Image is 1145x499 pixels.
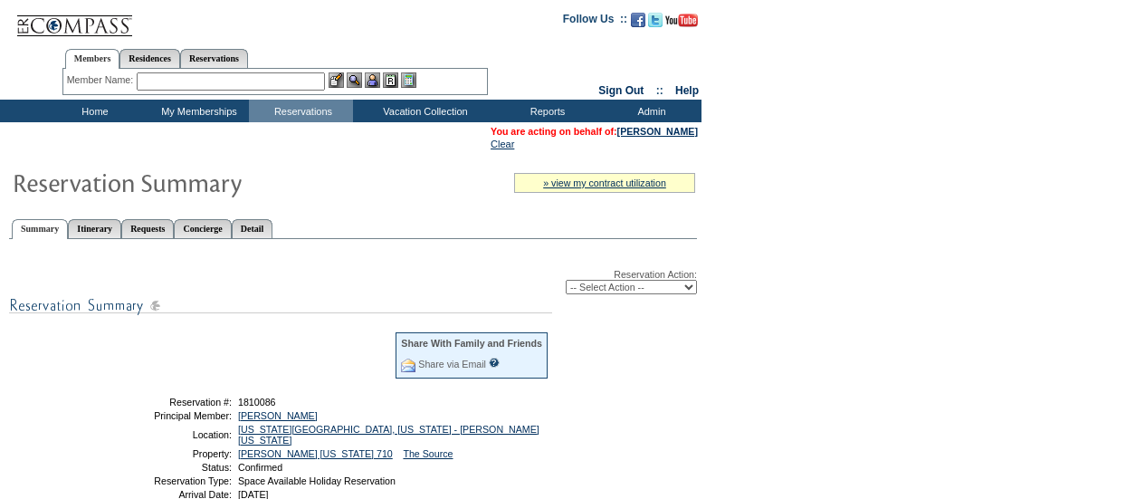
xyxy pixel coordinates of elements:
td: Reservations [249,100,353,122]
input: What is this? [489,358,500,368]
a: Itinerary [68,219,121,238]
img: View [347,72,362,88]
a: Become our fan on Facebook [631,18,645,29]
a: Concierge [174,219,231,238]
td: Location: [102,424,232,446]
a: [PERSON_NAME] [617,126,698,137]
a: [PERSON_NAME] [US_STATE] 710 [238,448,393,459]
span: Space Available Holiday Reservation [238,475,396,486]
img: Become our fan on Facebook [631,13,645,27]
a: Share via Email [418,359,486,369]
span: You are acting on behalf of: [491,126,698,137]
a: Reservations [180,49,248,68]
img: Follow us on Twitter [648,13,663,27]
img: Impersonate [365,72,380,88]
td: Status: [102,462,232,473]
a: Sign Out [598,84,644,97]
td: Reservation Type: [102,475,232,486]
a: Clear [491,139,514,149]
div: Member Name: [67,72,137,88]
td: Reports [493,100,597,122]
img: subTtlResSummary.gif [9,294,552,317]
td: Home [41,100,145,122]
a: Subscribe to our YouTube Channel [665,18,698,29]
img: b_calculator.gif [401,72,416,88]
td: Principal Member: [102,410,232,421]
td: Property: [102,448,232,459]
span: 1810086 [238,397,276,408]
a: » view my contract utilization [543,178,666,188]
span: :: [656,84,663,97]
img: Reservaton Summary [12,164,374,200]
a: Help [675,84,699,97]
a: Detail [232,219,273,238]
a: Requests [121,219,174,238]
td: Admin [597,100,701,122]
td: Reservation #: [102,397,232,408]
td: Vacation Collection [353,100,493,122]
span: Confirmed [238,462,282,473]
a: Residences [119,49,180,68]
img: Subscribe to our YouTube Channel [665,14,698,27]
div: Reservation Action: [9,269,697,294]
a: The Source [403,448,453,459]
a: Summary [12,219,68,239]
img: Reservations [383,72,398,88]
a: Follow us on Twitter [648,18,663,29]
a: [US_STATE][GEOGRAPHIC_DATA], [US_STATE] - [PERSON_NAME] [US_STATE] [238,424,539,446]
a: [PERSON_NAME] [238,410,318,421]
a: Members [65,49,120,69]
img: b_edit.gif [329,72,344,88]
td: My Memberships [145,100,249,122]
td: Follow Us :: [563,11,627,33]
div: Share With Family and Friends [401,338,542,349]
